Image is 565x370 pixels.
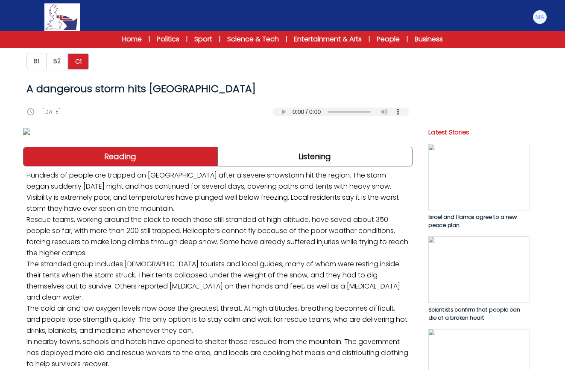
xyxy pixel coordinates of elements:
[272,108,409,116] audio: Your browser does not support the audio element.
[46,53,68,69] button: B2
[42,108,61,116] p: [DATE]
[428,144,529,210] img: 1Ay3EjyIyvlS7t8WTcUQznMKQwCaY4FSAq3Xsl3L.jpg
[122,34,142,44] a: Home
[194,34,212,44] a: Sport
[286,35,287,44] span: |
[44,3,79,31] img: Logo
[407,35,408,44] span: |
[415,34,443,44] a: Business
[18,3,107,31] a: Logo
[377,34,400,44] a: People
[26,53,47,69] button: B1
[157,34,179,44] a: Politics
[294,34,362,44] a: Entertainment & Arts
[428,144,529,230] a: Israel and Hamas agree to a new peace plan
[23,147,218,166] a: Reading
[428,236,529,303] img: wPAk7bgB2aS66HZ3n58pnbPp8TsAFDQBofH7u3Mf.jpg
[227,34,279,44] a: Science & Tech
[428,128,529,137] p: Latest Stories
[23,128,413,135] img: xc9LMZcCEKhlucHztNILqo8JPyKHAHhYG1JGjFFa.jpg
[149,35,150,44] span: |
[47,53,68,70] a: B2
[218,147,412,166] a: Listening
[68,53,89,70] a: C1
[369,35,370,44] span: |
[428,236,529,322] a: Scientists confirm that people can die of a broken heart
[26,53,47,70] a: B1
[67,53,89,70] button: C1
[219,35,220,44] span: |
[26,82,409,96] h1: A dangerous storm hits [GEOGRAPHIC_DATA]
[533,10,547,24] img: Mark Aspinall
[186,35,187,44] span: |
[428,306,520,322] span: Scientists confirm that people can die of a broken heart
[428,213,516,230] span: Israel and Hamas agree to a new peace plan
